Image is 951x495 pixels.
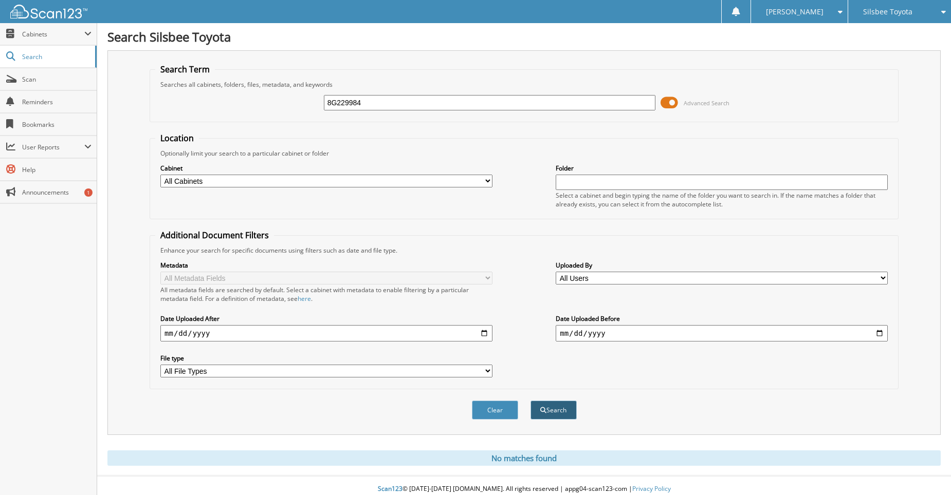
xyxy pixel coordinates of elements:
div: Searches all cabinets, folders, files, metadata, and keywords [155,80,893,89]
legend: Search Term [155,64,215,75]
input: end [556,325,888,341]
div: Optionally limit your search to a particular cabinet or folder [155,149,893,158]
label: Date Uploaded After [160,314,492,323]
label: Date Uploaded Before [556,314,888,323]
span: User Reports [22,143,84,151]
span: Search [22,52,90,61]
div: Enhance your search for specific documents using filters such as date and file type. [155,246,893,255]
h1: Search Silsbee Toyota [107,28,941,45]
legend: Additional Document Filters [155,230,274,241]
img: scan123-logo-white.svg [10,5,87,18]
span: Scan [22,75,92,84]
span: Reminders [22,98,92,106]
a: Privacy Policy [632,484,671,493]
button: Clear [472,401,518,420]
span: [PERSON_NAME] [766,9,824,15]
span: Silsbee Toyota [863,9,912,15]
span: Help [22,165,92,174]
span: Announcements [22,188,92,197]
label: Metadata [160,261,492,270]
span: Bookmarks [22,120,92,129]
span: Cabinets [22,30,84,39]
label: Folder [556,164,888,173]
label: Cabinet [160,164,492,173]
div: All metadata fields are searched by default. Select a cabinet with metadata to enable filtering b... [160,285,492,303]
span: Advanced Search [684,99,729,107]
input: start [160,325,492,341]
a: here [298,294,311,303]
div: Select a cabinet and begin typing the name of the folder you want to search in. If the name match... [556,191,888,208]
span: Scan123 [378,484,403,493]
div: 1 [84,188,93,197]
div: No matches found [107,450,941,466]
button: Search [531,401,577,420]
label: Uploaded By [556,261,888,270]
label: File type [160,354,492,363]
legend: Location [155,132,199,144]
